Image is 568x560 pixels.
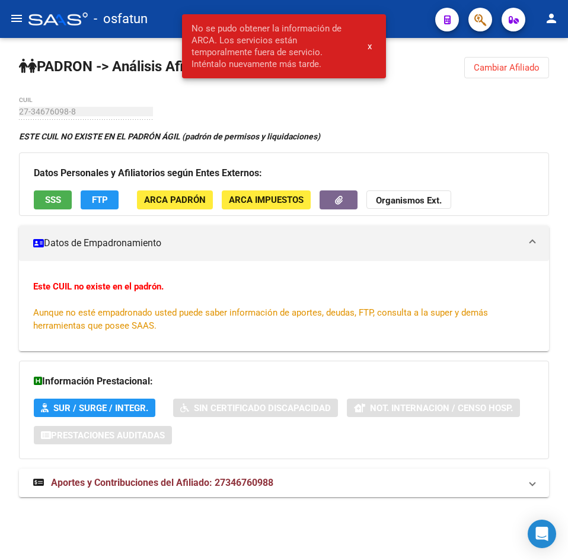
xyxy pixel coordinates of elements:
strong: PADRON -> Análisis Afiliado [19,58,215,75]
h3: Datos Personales y Afiliatorios según Entes Externos: [34,165,534,182]
mat-icon: menu [9,11,24,26]
button: Cambiar Afiliado [464,57,549,78]
div: Datos de Empadronamiento [19,261,549,351]
mat-expansion-panel-header: Aportes y Contribuciones del Afiliado: 27346760988 [19,469,549,497]
span: Cambiar Afiliado [474,62,540,73]
span: Not. Internacion / Censo Hosp. [370,403,513,413]
span: Sin Certificado Discapacidad [194,403,331,413]
span: - osfatun [94,6,148,32]
strong: Este CUIL no existe en el padrón. [33,281,164,292]
button: x [358,36,381,57]
span: Aportes y Contribuciones del Afiliado: 27346760988 [51,477,273,488]
span: ARCA Impuestos [229,195,304,206]
button: FTP [81,190,119,209]
button: Prestaciones Auditadas [34,426,172,444]
button: ARCA Impuestos [222,190,311,209]
mat-icon: person [544,11,559,26]
mat-panel-title: Datos de Empadronamiento [33,237,521,250]
span: x [368,41,372,52]
span: FTP [92,195,108,206]
div: Open Intercom Messenger [528,520,556,548]
span: Prestaciones Auditadas [51,430,165,441]
button: SUR / SURGE / INTEGR. [34,399,155,417]
button: Not. Internacion / Censo Hosp. [347,399,520,417]
h3: Información Prestacional: [34,373,534,390]
mat-expansion-panel-header: Datos de Empadronamiento [19,225,549,261]
strong: ESTE CUIL NO EXISTE EN EL PADRÓN ÁGIL (padrón de permisos y liquidaciones) [19,132,320,141]
button: Organismos Ext. [366,190,451,209]
span: SSS [45,195,61,206]
span: SUR / SURGE / INTEGR. [53,403,148,413]
span: No se pudo obtener la información de ARCA. Los servicios están temporalmente fuera de servicio. I... [192,23,353,70]
span: ARCA Padrón [144,195,206,206]
button: SSS [34,190,72,209]
button: Sin Certificado Discapacidad [173,399,338,417]
span: Aunque no esté empadronado usted puede saber información de aportes, deudas, FTP, consulta a la s... [33,307,488,331]
button: ARCA Padrón [137,190,213,209]
strong: Organismos Ext. [376,196,442,206]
